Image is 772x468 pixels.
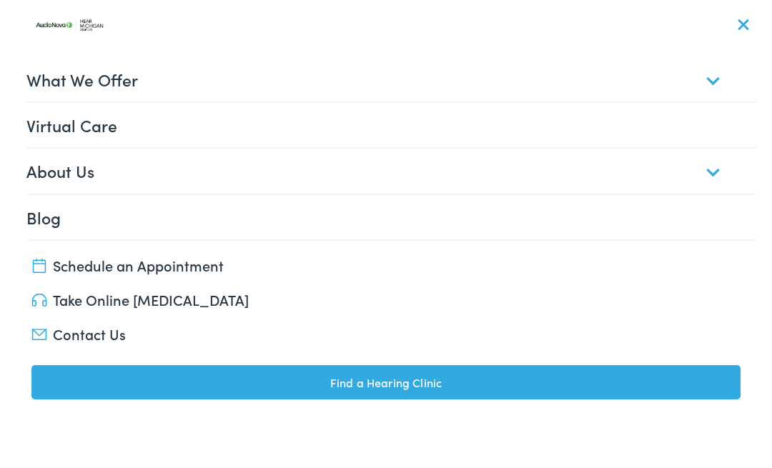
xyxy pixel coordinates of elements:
[26,195,757,239] a: Blog
[31,259,47,273] img: utility icon
[31,255,741,275] a: Schedule an Appointment
[31,324,741,344] a: Contact Us
[31,289,741,309] a: Take Online [MEDICAL_DATA]
[31,329,47,340] img: utility icon
[31,377,47,391] img: utility icon
[26,149,757,193] a: About Us
[31,294,47,307] img: utility icon
[26,57,757,101] a: What We Offer
[26,103,757,147] a: Virtual Care
[31,365,741,399] a: Find a Hearing Clinic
